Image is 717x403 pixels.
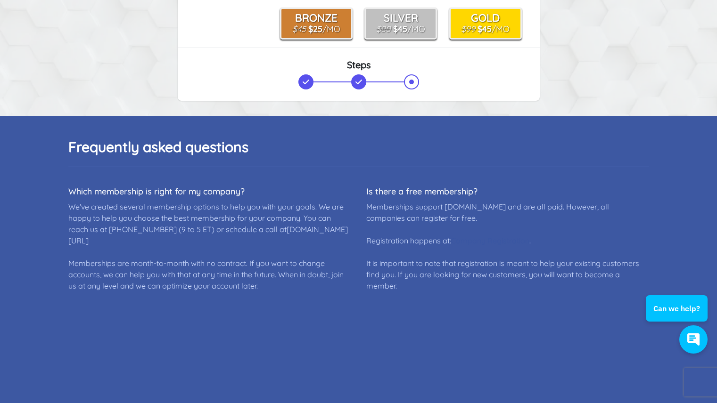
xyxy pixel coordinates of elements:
[461,24,475,34] s: $99
[189,59,528,71] h3: Steps
[292,24,306,34] s: $45
[478,24,492,34] b: $45
[68,138,649,155] h2: Frequently asked questions
[68,225,348,245] a: [DOMAIN_NAME][URL]
[449,8,522,40] button: Gold $99 $45/Mo
[639,269,717,363] iframe: Conversations
[366,186,649,197] dt: Is there a free membership?
[366,201,649,291] dd: Memberships support [DOMAIN_NAME] and are all paid. However, all companies can register for free....
[364,8,437,40] button: Silver $80 $45/Mo
[308,24,322,34] b: $25
[461,24,510,34] small: /Mo
[68,201,351,291] dd: We've created several membership options to help you with your goals. We are happy to help you ch...
[376,24,391,34] s: $80
[376,24,425,34] small: /Mo
[292,24,340,34] small: /Mo
[451,236,529,245] a: Company Registration
[393,24,407,34] b: $45
[280,8,353,40] button: Bronze $45 $25/Mo
[68,186,351,197] dt: Which membership is right for my company?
